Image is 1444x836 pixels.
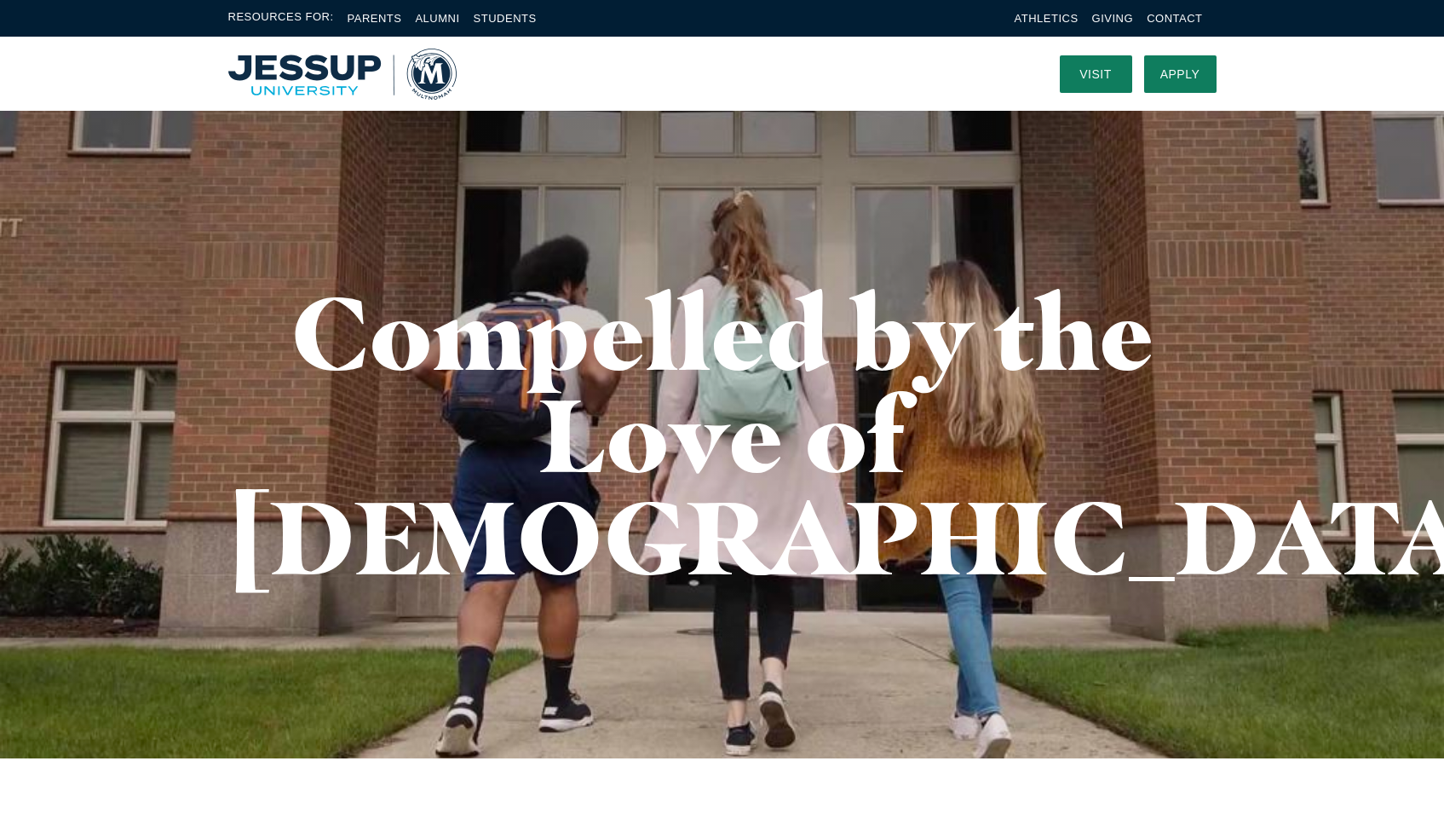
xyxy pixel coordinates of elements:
[474,12,537,25] a: Students
[228,49,457,100] a: Home
[1147,12,1202,25] a: Contact
[348,12,402,25] a: Parents
[228,9,334,28] span: Resources For:
[415,12,459,25] a: Alumni
[1015,12,1079,25] a: Athletics
[228,281,1217,588] h1: Compelled by the Love of [DEMOGRAPHIC_DATA]
[1060,55,1132,93] a: Visit
[228,49,457,100] img: Multnomah University Logo
[1092,12,1134,25] a: Giving
[1144,55,1217,93] a: Apply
